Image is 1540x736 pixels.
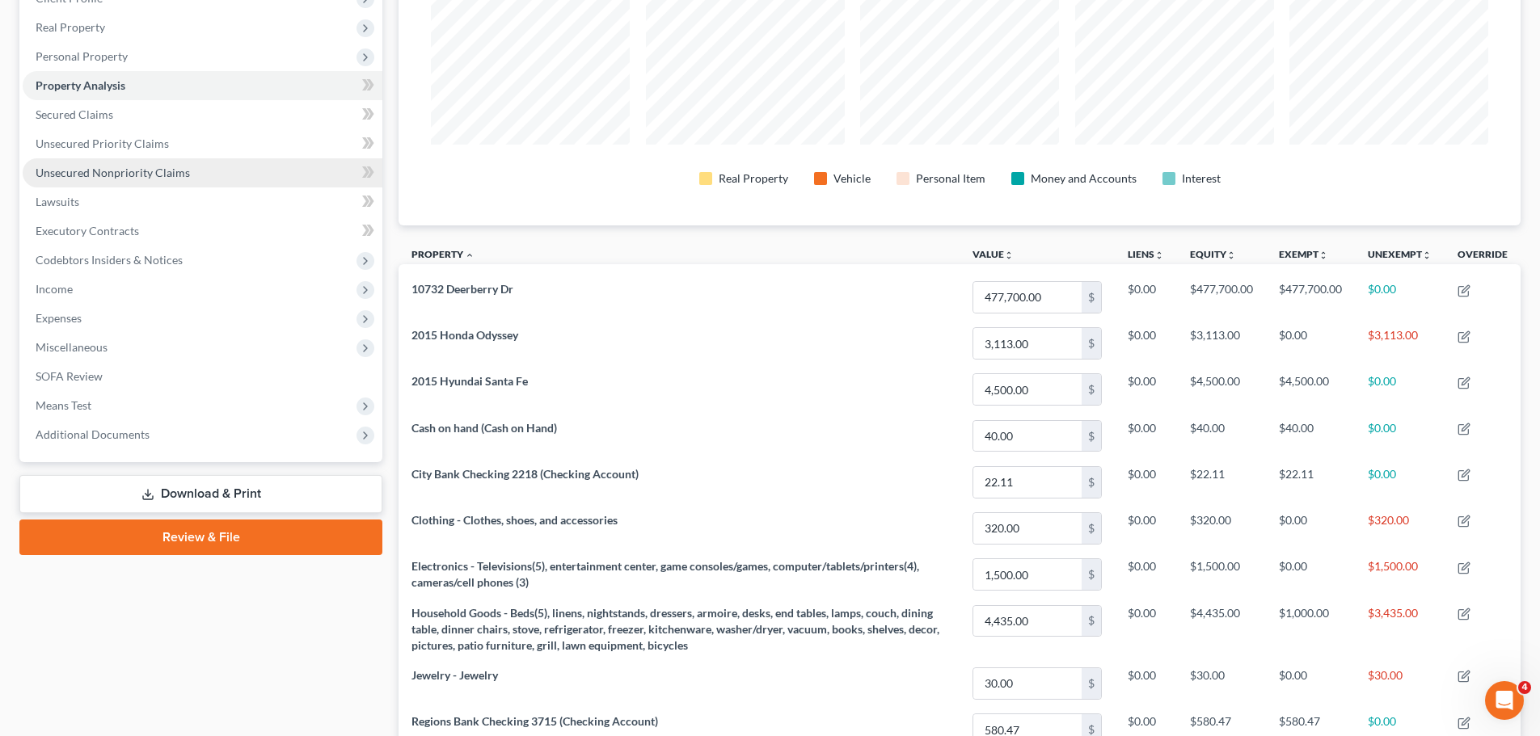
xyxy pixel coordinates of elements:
td: $22.11 [1177,459,1266,505]
td: $320.00 [1177,505,1266,551]
span: Income [36,282,73,296]
td: $0.00 [1115,459,1177,505]
span: Regions Bank Checking 3715 (Checking Account) [411,714,658,728]
a: SOFA Review [23,362,382,391]
span: Codebtors Insiders & Notices [36,253,183,267]
input: 0.00 [973,282,1082,313]
a: Download & Print [19,475,382,513]
div: $ [1082,328,1101,359]
span: Property Analysis [36,78,125,92]
span: Means Test [36,398,91,412]
th: Override [1445,238,1521,275]
span: Clothing - Clothes, shoes, and accessories [411,513,618,527]
span: 4 [1518,681,1531,694]
div: $ [1082,513,1101,544]
a: Unsecured Nonpriority Claims [23,158,382,187]
input: 0.00 [973,606,1082,637]
span: Expenses [36,311,82,325]
div: $ [1082,282,1101,313]
td: $0.00 [1115,367,1177,413]
td: $320.00 [1355,505,1445,551]
input: 0.00 [973,513,1082,544]
td: $1,500.00 [1355,551,1445,597]
input: 0.00 [973,421,1082,452]
td: $30.00 [1355,660,1445,706]
td: $0.00 [1266,321,1355,367]
a: Secured Claims [23,100,382,129]
span: Electronics - Televisions(5), entertainment center, game consoles/games, computer/tablets/printer... [411,559,919,589]
td: $477,700.00 [1266,274,1355,320]
span: Miscellaneous [36,340,108,354]
span: City Bank Checking 2218 (Checking Account) [411,467,639,481]
span: 10732 Deerberry Dr [411,282,513,296]
i: unfold_more [1004,250,1014,260]
td: $3,113.00 [1355,321,1445,367]
td: $0.00 [1355,367,1445,413]
a: Lawsuits [23,187,382,217]
div: $ [1082,668,1101,699]
input: 0.00 [973,374,1082,405]
td: $0.00 [1115,321,1177,367]
div: $ [1082,467,1101,498]
div: Interest [1182,170,1221,187]
a: Exemptunfold_more [1279,248,1328,260]
span: Cash on hand (Cash on Hand) [411,421,557,435]
td: $30.00 [1177,660,1266,706]
span: Additional Documents [36,427,150,441]
a: Property expand_less [411,248,475,260]
a: Unexemptunfold_more [1368,248,1432,260]
td: $22.11 [1266,459,1355,505]
td: $4,500.00 [1266,367,1355,413]
input: 0.00 [973,559,1082,590]
td: $0.00 [1266,505,1355,551]
span: Lawsuits [36,195,79,208]
td: $1,000.00 [1266,598,1355,660]
input: 0.00 [973,467,1082,498]
td: $0.00 [1355,274,1445,320]
td: $0.00 [1115,274,1177,320]
span: Real Property [36,20,105,34]
input: 0.00 [973,328,1082,359]
i: unfold_more [1154,250,1164,260]
span: SOFA Review [36,369,103,383]
td: $1,500.00 [1177,551,1266,597]
iframe: Intercom live chat [1485,681,1524,720]
div: $ [1082,559,1101,590]
a: Executory Contracts [23,217,382,246]
span: Personal Property [36,49,128,63]
td: $0.00 [1355,459,1445,505]
a: Unsecured Priority Claims [23,129,382,158]
a: Liensunfold_more [1128,248,1164,260]
a: Equityunfold_more [1190,248,1236,260]
input: 0.00 [973,668,1082,699]
div: Money and Accounts [1031,170,1137,187]
div: $ [1082,374,1101,405]
td: $4,500.00 [1177,367,1266,413]
span: 2015 Honda Odyssey [411,328,518,342]
span: Unsecured Nonpriority Claims [36,166,190,179]
td: $3,435.00 [1355,598,1445,660]
i: unfold_more [1318,250,1328,260]
span: Executory Contracts [36,224,139,238]
td: $0.00 [1115,660,1177,706]
td: $0.00 [1115,598,1177,660]
div: $ [1082,606,1101,637]
a: Valueunfold_more [973,248,1014,260]
td: $40.00 [1177,413,1266,459]
a: Property Analysis [23,71,382,100]
span: Jewelry - Jewelry [411,668,498,682]
div: Personal Item [916,170,985,187]
i: unfold_more [1226,250,1236,260]
span: Unsecured Priority Claims [36,137,169,150]
a: Review & File [19,519,382,555]
span: 2015 Hyundai Santa Fe [411,374,528,388]
span: Secured Claims [36,107,113,121]
td: $0.00 [1355,413,1445,459]
td: $4,435.00 [1177,598,1266,660]
td: $3,113.00 [1177,321,1266,367]
td: $477,700.00 [1177,274,1266,320]
span: Household Goods - Beds(5), linens, nightstands, dressers, armoire, desks, end tables, lamps, couc... [411,606,939,652]
td: $0.00 [1115,551,1177,597]
i: unfold_more [1422,250,1432,260]
i: expand_less [465,250,475,260]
